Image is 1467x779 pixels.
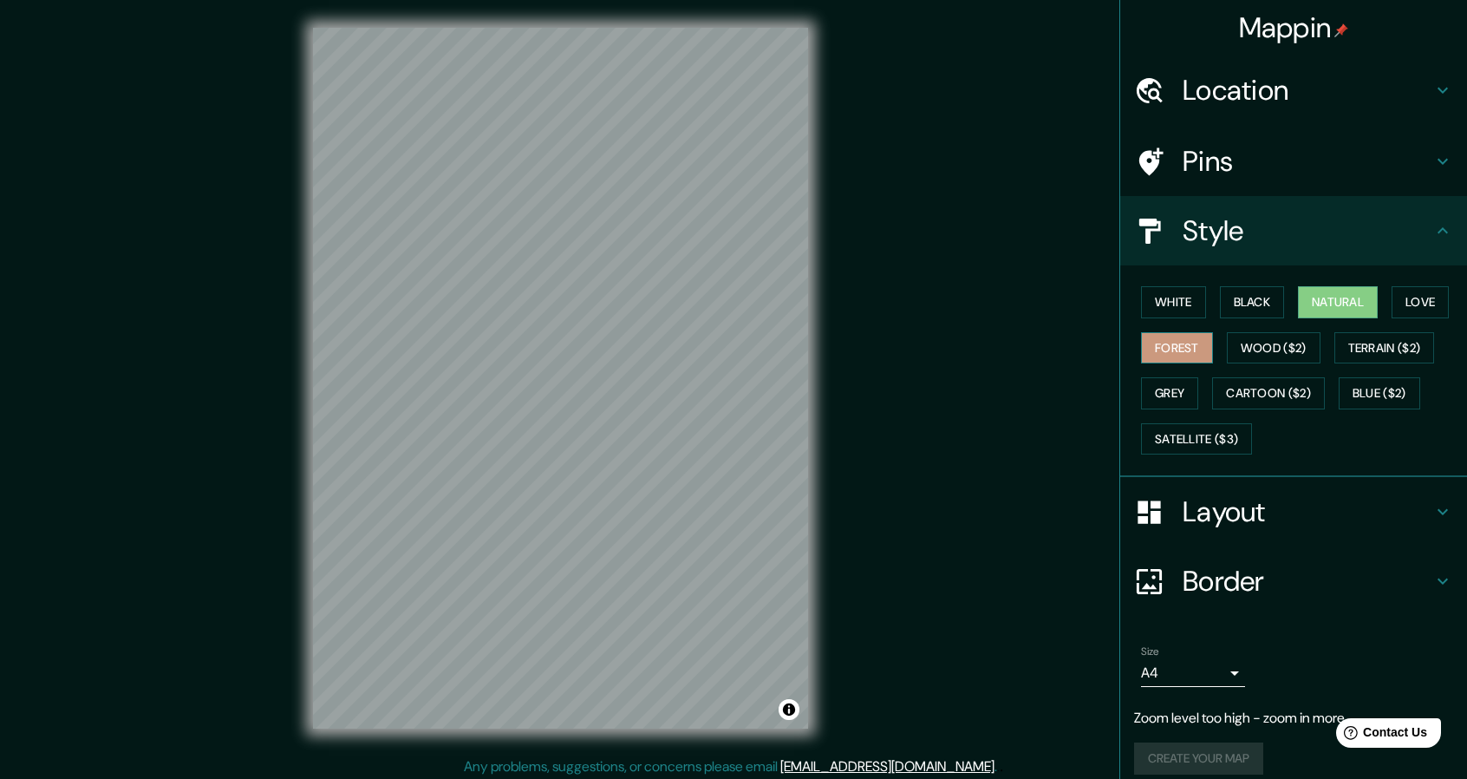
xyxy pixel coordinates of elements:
div: Location [1120,56,1467,125]
button: Toggle attribution [779,699,799,720]
canvas: Map [313,28,808,729]
h4: Border [1183,564,1432,599]
h4: Style [1183,213,1432,248]
div: Pins [1120,127,1467,196]
div: . [1000,756,1003,777]
div: A4 [1141,659,1245,687]
a: [EMAIL_ADDRESS][DOMAIN_NAME] [780,757,994,776]
p: Zoom level too high - zoom in more [1134,708,1453,729]
div: Border [1120,547,1467,616]
div: . [997,756,1000,777]
label: Size [1141,645,1159,659]
h4: Layout [1183,494,1432,529]
button: Wood ($2) [1227,332,1320,364]
p: Any problems, suggestions, or concerns please email . [464,756,997,777]
button: Natural [1298,286,1378,318]
button: Terrain ($2) [1334,332,1435,364]
div: Layout [1120,477,1467,547]
iframe: Help widget launcher [1313,711,1448,760]
h4: Pins [1183,144,1432,179]
button: Grey [1141,377,1198,409]
h4: Mappin [1239,10,1349,45]
button: White [1141,286,1206,318]
button: Blue ($2) [1339,377,1420,409]
h4: Location [1183,73,1432,108]
img: pin-icon.png [1334,23,1348,37]
button: Black [1220,286,1285,318]
button: Cartoon ($2) [1212,377,1325,409]
button: Love [1392,286,1449,318]
div: Style [1120,196,1467,265]
button: Satellite ($3) [1141,423,1252,455]
button: Forest [1141,332,1213,364]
